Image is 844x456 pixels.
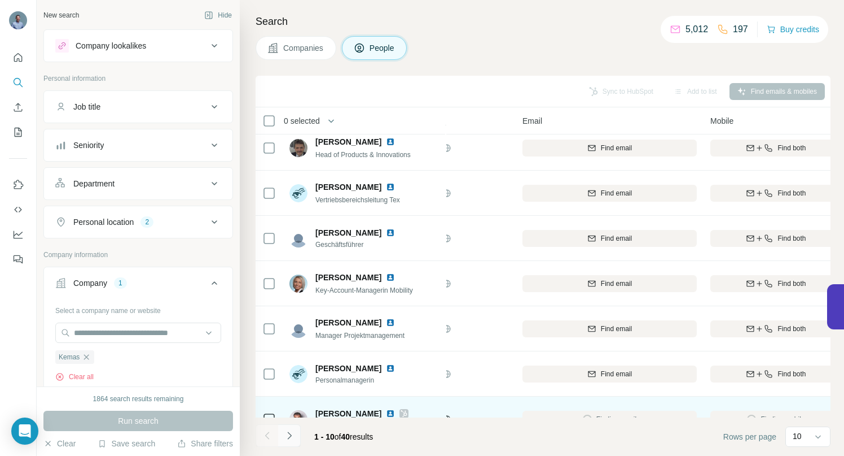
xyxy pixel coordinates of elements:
[289,229,307,247] img: Avatar
[9,224,27,245] button: Dashboard
[315,286,413,294] span: Key-Account-Managerin Mobility
[59,352,80,362] span: Kemas
[685,23,708,36] p: 5,012
[315,196,400,204] span: Vertriebsbereichsleitung Tex
[522,320,697,337] button: Find email
[73,178,115,189] div: Department
[710,230,842,247] button: Find both
[315,136,381,147] span: [PERSON_NAME]
[315,240,408,250] span: Geschäftsführer
[315,317,381,328] span: [PERSON_NAME]
[601,188,632,198] span: Find email
[283,42,324,54] span: Companies
[9,47,27,68] button: Quick start
[522,230,697,247] button: Find email
[315,181,381,193] span: [PERSON_NAME]
[284,115,320,127] span: 0 selected
[140,217,153,227] div: 2
[315,363,381,374] span: [PERSON_NAME]
[73,216,134,228] div: Personal location
[710,275,842,292] button: Find both
[777,233,806,244] span: Find both
[44,170,232,197] button: Department
[9,11,27,29] img: Avatar
[11,418,38,445] div: Open Intercom Messenger
[777,369,806,379] span: Find both
[777,143,806,153] span: Find both
[43,73,233,84] p: Personal information
[522,185,697,202] button: Find email
[315,332,405,340] span: Manager Projektmanagement
[710,185,842,202] button: Find both
[315,408,381,419] span: [PERSON_NAME]
[386,364,395,373] img: LinkedIn logo
[386,137,395,146] img: LinkedIn logo
[522,275,697,292] button: Find email
[278,424,301,447] button: Navigate to next page
[777,188,806,198] span: Find both
[43,10,79,20] div: New search
[9,122,27,142] button: My lists
[767,21,819,37] button: Buy credits
[710,366,842,383] button: Find both
[177,438,233,449] button: Share filters
[93,394,184,404] div: 1864 search results remaining
[44,132,232,159] button: Seniority
[44,93,232,120] button: Job title
[44,270,232,301] button: Company1
[315,227,381,238] span: [PERSON_NAME]
[315,375,408,385] span: Personalmanagerin
[256,14,830,29] h4: Search
[601,279,632,289] span: Find email
[196,7,240,24] button: Hide
[315,151,411,159] span: Head of Products & Innovations
[314,432,373,441] span: results
[522,140,697,157] button: Find email
[601,369,632,379] span: Find email
[335,432,341,441] span: of
[43,250,233,260] p: Company information
[370,42,395,54] span: People
[601,233,632,244] span: Find email
[522,366,697,383] button: Find email
[73,101,100,112] div: Job title
[386,183,395,192] img: LinkedIn logo
[76,40,146,51] div: Company lookalikes
[9,72,27,93] button: Search
[314,432,335,441] span: 1 - 10
[289,139,307,157] img: Avatar
[710,140,842,157] button: Find both
[386,409,395,418] img: LinkedIn logo
[44,209,232,236] button: Personal location2
[289,184,307,202] img: Avatar
[73,277,107,289] div: Company
[315,272,381,283] span: [PERSON_NAME]
[723,431,776,442] span: Rows per page
[341,432,350,441] span: 40
[710,115,733,127] span: Mobile
[733,23,748,36] p: 197
[9,199,27,220] button: Use Surfe API
[73,140,104,151] div: Seniority
[114,278,127,288] div: 1
[289,275,307,293] img: Avatar
[710,320,842,337] button: Find both
[601,143,632,153] span: Find email
[9,175,27,195] button: Use Surfe on LinkedIn
[601,324,632,334] span: Find email
[289,410,307,428] img: Avatar
[55,301,221,316] div: Select a company name or website
[9,97,27,118] button: Enrich CSV
[777,279,806,289] span: Find both
[386,273,395,282] img: LinkedIn logo
[386,228,395,237] img: LinkedIn logo
[55,372,94,382] button: Clear all
[44,32,232,59] button: Company lookalikes
[289,365,307,383] img: Avatar
[289,320,307,338] img: Avatar
[9,249,27,270] button: Feedback
[777,324,806,334] span: Find both
[43,438,76,449] button: Clear
[793,431,802,442] p: 10
[98,438,155,449] button: Save search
